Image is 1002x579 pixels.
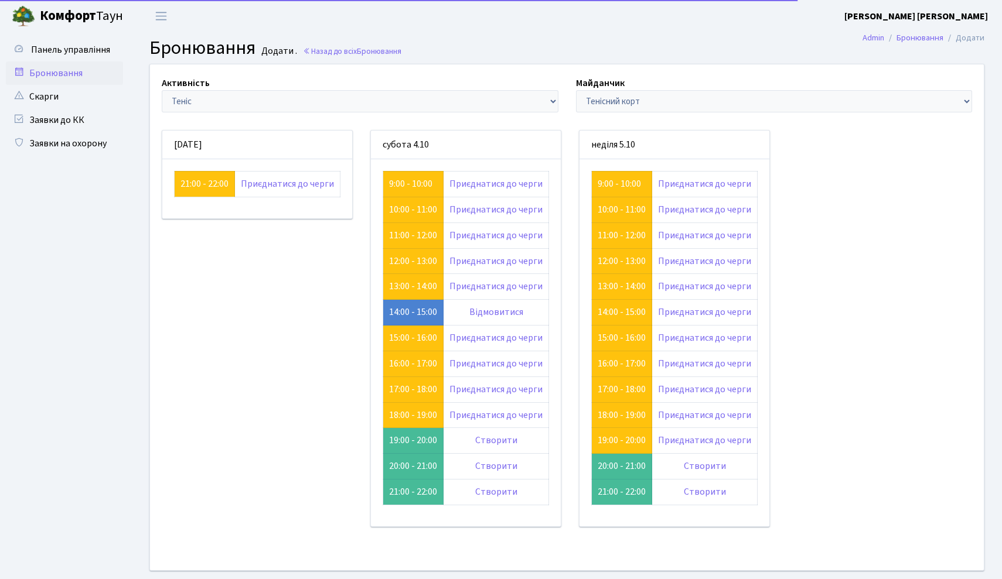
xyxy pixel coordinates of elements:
[598,229,646,242] a: 11:00 - 12:00
[6,85,123,108] a: Скарги
[146,6,176,26] button: Переключити навігацію
[943,32,984,44] li: Додати
[845,26,1002,50] nav: breadcrumb
[598,255,646,268] a: 12:00 - 13:00
[598,203,646,216] a: 10:00 - 11:00
[844,10,988,23] b: [PERSON_NAME] [PERSON_NAME]
[658,203,751,216] a: Приєднатися до черги
[383,428,444,454] td: 19:00 - 20:00
[389,383,437,396] a: 17:00 - 18:00
[389,280,437,293] a: 13:00 - 14:00
[598,331,646,344] a: 15:00 - 16:00
[658,409,751,422] a: Приєднатися до черги
[357,46,401,57] span: Бронювання
[6,132,123,155] a: Заявки на охорону
[598,177,641,190] a: 9:00 - 10:00
[658,357,751,370] a: Приєднатися до черги
[844,9,988,23] a: [PERSON_NAME] [PERSON_NAME]
[449,229,543,242] a: Приєднатися до черги
[449,203,543,216] a: Приєднатися до черги
[449,383,543,396] a: Приєднатися до черги
[684,460,726,472] a: Створити
[598,280,646,293] a: 13:00 - 14:00
[469,306,523,318] a: Відмовитися
[598,434,646,447] a: 19:00 - 20:00
[12,5,35,28] img: logo.png
[592,479,652,505] td: 21:00 - 22:00
[863,32,884,44] a: Admin
[6,108,123,132] a: Заявки до КК
[475,485,517,498] a: Створити
[6,38,123,61] a: Панель управління
[658,255,751,268] a: Приєднатися до черги
[389,357,437,370] a: 16:00 - 17:00
[576,76,625,90] label: Майданчик
[449,409,543,422] a: Приєднатися до черги
[580,131,769,159] div: неділя 5.10
[40,6,96,25] b: Комфорт
[449,331,543,344] a: Приєднатися до черги
[592,454,652,479] td: 20:00 - 21:00
[658,331,751,344] a: Приєднатися до черги
[383,454,444,479] td: 20:00 - 21:00
[897,32,943,44] a: Бронювання
[6,61,123,85] a: Бронювання
[383,479,444,505] td: 21:00 - 22:00
[259,46,297,57] small: Додати .
[389,409,437,422] a: 18:00 - 19:00
[389,331,437,344] a: 15:00 - 16:00
[449,255,543,268] a: Приєднатися до черги
[149,35,255,61] span: Бронювання
[31,43,110,56] span: Панель управління
[180,177,229,190] a: 21:00 - 22:00
[389,177,432,190] a: 9:00 - 10:00
[40,6,123,26] span: Таун
[475,434,517,447] a: Створити
[658,229,751,242] a: Приєднатися до черги
[449,280,543,293] a: Приєднатися до черги
[389,229,437,242] a: 11:00 - 12:00
[389,306,437,318] a: 14:00 - 15:00
[658,434,751,447] a: Приєднатися до черги
[389,203,437,216] a: 10:00 - 11:00
[371,131,561,159] div: субота 4.10
[475,460,517,472] a: Створити
[658,177,751,190] a: Приєднатися до черги
[658,280,751,293] a: Приєднатися до черги
[658,383,751,396] a: Приєднатися до черги
[241,177,334,190] a: Приєднатися до черги
[598,409,646,422] a: 18:00 - 19:00
[598,357,646,370] a: 16:00 - 17:00
[658,306,751,318] a: Приєднатися до черги
[303,46,401,57] a: Назад до всіхБронювання
[684,485,726,498] a: Створити
[449,357,543,370] a: Приєднатися до черги
[598,383,646,396] a: 17:00 - 18:00
[449,177,543,190] a: Приєднатися до черги
[162,131,352,159] div: [DATE]
[162,76,210,90] label: Активність
[598,306,646,318] a: 14:00 - 15:00
[389,255,437,268] a: 12:00 - 13:00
